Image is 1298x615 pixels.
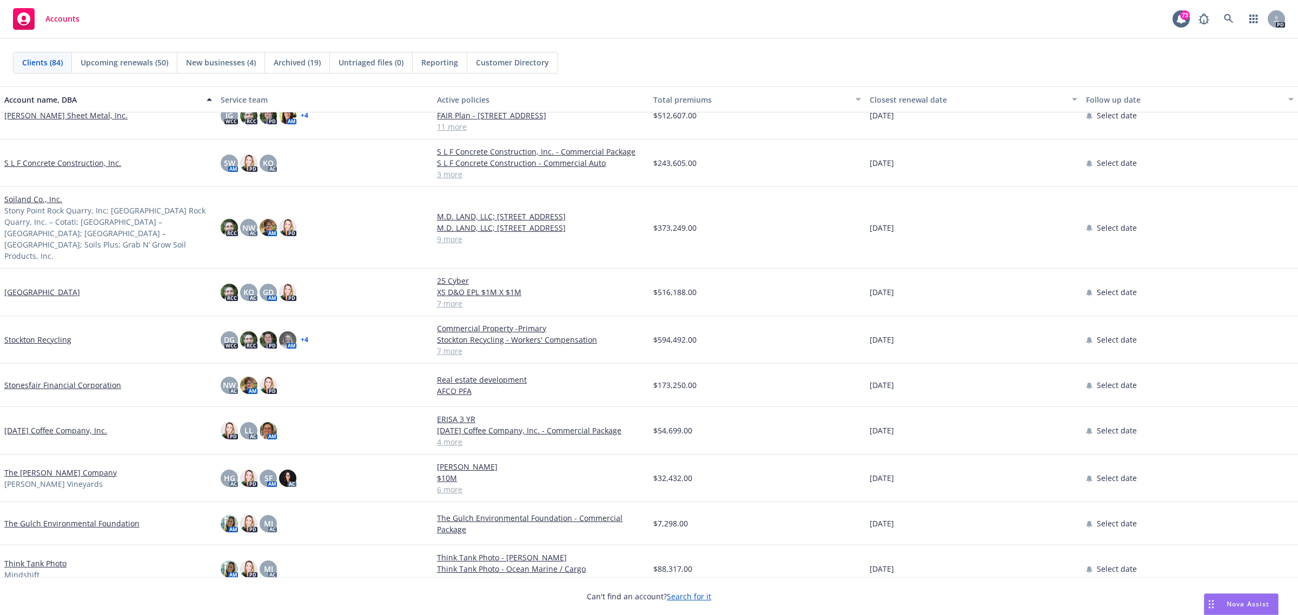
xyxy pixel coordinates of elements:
a: [PERSON_NAME] [437,461,645,472]
span: Reporting [421,57,458,68]
div: Total premiums [653,94,849,105]
div: Service team [221,94,428,105]
span: $32,432.00 [653,472,692,484]
a: Stockton Recycling [4,334,71,345]
span: NW [242,222,255,233]
button: Active policies [433,86,649,112]
span: $88,317.00 [653,563,692,574]
span: [DATE] [870,334,894,345]
a: Think Tank Photo [4,558,67,569]
img: photo [240,377,257,394]
span: [DATE] [870,110,894,121]
a: 7 more [437,574,645,586]
div: Account name, DBA [4,94,200,105]
a: Stonesfair Financial Corporation [4,379,121,391]
span: Select date [1097,222,1137,233]
span: Stony Point Rock Quarry, Inc; [GEOGRAPHIC_DATA] Rock Quarry, Inc. – Cotati; [GEOGRAPHIC_DATA] – [... [4,205,212,262]
img: photo [221,219,238,236]
img: photo [221,560,238,578]
div: Follow up date [1086,94,1282,105]
span: Select date [1097,472,1137,484]
span: Select date [1097,563,1137,574]
span: $373,249.00 [653,222,697,233]
span: Mindshift [4,569,39,580]
span: $594,492.00 [653,334,697,345]
span: Clients (84) [22,57,63,68]
a: 6 more [437,484,645,495]
img: photo [240,560,257,578]
button: Nova Assist [1204,593,1279,615]
img: photo [240,331,257,349]
span: [PERSON_NAME] Vineyards [4,478,103,490]
img: photo [260,422,277,439]
a: Soiland Co., Inc. [4,193,62,205]
a: [PERSON_NAME] Sheet Metal, Inc. [4,110,128,121]
span: Select date [1097,286,1137,298]
span: [DATE] [870,425,894,436]
span: $516,188.00 [653,286,697,298]
button: Closest renewal date [865,86,1082,112]
a: S L F Concrete Construction, Inc. [4,157,121,169]
span: $512,607.00 [653,110,697,121]
img: photo [221,284,238,301]
img: photo [260,377,277,394]
img: photo [240,470,257,487]
div: 73 [1180,10,1190,20]
img: photo [240,107,257,124]
a: 4 more [437,436,645,447]
span: [DATE] [870,518,894,529]
span: Select date [1097,379,1137,391]
span: $173,250.00 [653,379,697,391]
span: [DATE] [870,157,894,169]
button: Follow up date [1082,86,1298,112]
a: AFCO PFA [437,385,645,397]
span: Select date [1097,157,1137,169]
span: Accounts [45,15,80,23]
span: Select date [1097,334,1137,345]
img: photo [240,515,257,532]
span: $243,605.00 [653,157,697,169]
span: $7,298.00 [653,518,688,529]
a: XS D&O EPL $1M X $1M [437,286,645,298]
img: photo [260,219,277,236]
span: Customer Directory [476,57,549,68]
img: photo [221,422,238,439]
span: [DATE] [870,379,894,391]
a: FAIR Plan - [STREET_ADDRESS] [437,110,645,121]
span: Upcoming renewals (50) [81,57,168,68]
a: 7 more [437,345,645,357]
div: Closest renewal date [870,94,1065,105]
span: Archived (19) [274,57,321,68]
span: [DATE] [870,472,894,484]
span: SF [264,472,273,484]
a: + 4 [301,337,308,343]
img: photo [279,470,296,487]
span: GD [263,286,274,298]
a: Think Tank Photo - [PERSON_NAME] [437,552,645,563]
span: KO [243,286,254,298]
a: Accounts [9,4,84,34]
span: MJ [264,563,273,574]
span: [DATE] [870,222,894,233]
a: Real estate development [437,374,645,385]
a: S L F Concrete Construction - Commercial Auto [437,157,645,169]
a: 7 more [437,298,645,309]
a: The Gulch Environmental Foundation [4,518,140,529]
span: DG [224,334,235,345]
a: [GEOGRAPHIC_DATA] [4,286,80,298]
span: SW [224,157,235,169]
a: + 4 [301,112,308,119]
a: M.D. LAND, LLC; [STREET_ADDRESS] [437,211,645,222]
a: 25 Cyber [437,275,645,286]
button: Total premiums [649,86,865,112]
a: ERISA 3 YR [437,413,645,425]
div: Drag to move [1204,594,1218,614]
span: New businesses (4) [186,57,256,68]
a: Switch app [1243,8,1264,30]
span: Select date [1097,425,1137,436]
